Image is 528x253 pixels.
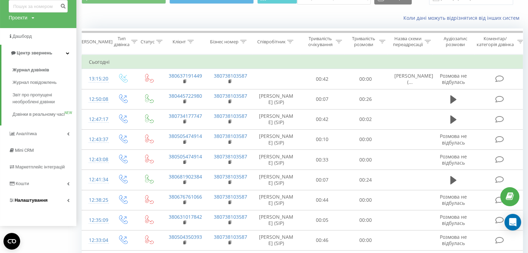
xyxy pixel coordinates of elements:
[393,36,423,47] div: Назва схеми переадресації
[344,89,387,109] td: 00:26
[301,230,344,250] td: 00:46
[344,69,387,89] td: 00:00
[169,93,202,99] a: 380445722980
[440,153,467,166] span: Розмова не відбулась
[17,50,52,55] span: Центр звернень
[252,150,301,170] td: [PERSON_NAME] (SIP)
[169,133,202,139] a: 380505474914
[12,34,32,39] span: Дашборд
[12,111,65,118] span: Дзвінки в реальному часі
[12,79,57,86] span: Журнал повідомлень
[169,113,202,119] a: 380734177747
[82,55,526,69] td: Сьогодні
[344,190,387,210] td: 00:00
[301,150,344,170] td: 00:33
[3,233,20,250] button: Open CMP widget
[169,193,202,200] a: 380676761066
[12,91,73,105] span: Звіт про пропущені необроблені дзвінки
[252,170,301,190] td: [PERSON_NAME] (SIP)
[210,39,238,45] div: Бізнес номер
[214,93,247,99] a: 380738103587
[252,190,301,210] td: [PERSON_NAME] (SIP)
[214,113,247,119] a: 380738103587
[301,69,344,89] td: 00:42
[214,234,247,240] a: 380738103587
[252,109,301,129] td: [PERSON_NAME] (SIP)
[257,39,285,45] div: Співробітник
[12,89,76,108] a: Звіт про пропущені необроблені дзвінки
[16,181,29,186] span: Кошти
[89,113,103,126] div: 12:47:17
[12,108,76,121] a: Дзвінки в реальному часіNEW
[344,170,387,190] td: 00:24
[214,153,247,160] a: 380738103587
[440,133,467,146] span: Розмова не відбулась
[252,210,301,230] td: [PERSON_NAME] (SIP)
[12,64,76,76] a: Журнал дзвінків
[344,150,387,170] td: 00:00
[344,109,387,129] td: 00:02
[301,170,344,190] td: 00:07
[344,230,387,250] td: 00:00
[169,153,202,160] a: 380505474914
[169,234,202,240] a: 380504350393
[89,72,103,86] div: 13:15:20
[89,234,103,247] div: 12:33:04
[403,15,523,21] a: Коли дані можуть відрізнятися вiд інших систем
[89,93,103,106] div: 12:50:08
[169,72,202,79] a: 380637191449
[394,72,433,85] span: [PERSON_NAME] (...
[252,89,301,109] td: [PERSON_NAME] (SIP)
[15,148,34,153] span: Mini CRM
[89,213,103,227] div: 12:35:09
[252,230,301,250] td: [PERSON_NAME] (SIP)
[440,72,467,85] span: Розмова не відбулась
[15,164,65,169] span: Маркетплейс інтеграцій
[141,39,154,45] div: Статус
[350,36,377,47] div: Тривалість розмови
[344,129,387,149] td: 00:00
[1,45,76,61] a: Центр звернень
[307,36,334,47] div: Тривалість очікування
[214,193,247,200] a: 380738103587
[214,173,247,180] a: 380738103587
[440,213,467,226] span: Розмова не відбулась
[89,173,103,186] div: 12:41:34
[301,190,344,210] td: 00:44
[214,72,247,79] a: 380738103587
[89,133,103,146] div: 12:43:37
[440,193,467,206] span: Розмова не відбулась
[301,89,344,109] td: 00:07
[344,210,387,230] td: 00:00
[301,129,344,149] td: 00:10
[77,39,112,45] div: [PERSON_NAME]
[89,153,103,166] div: 12:43:08
[475,36,516,47] div: Коментар/категорія дзвінка
[9,14,27,21] div: Проекти
[89,193,103,207] div: 12:38:25
[169,213,202,220] a: 380631017842
[440,234,467,246] span: Розмова не відбулась
[214,213,247,220] a: 380738103587
[16,131,37,136] span: Аналiтика
[504,214,521,230] div: Open Intercom Messenger
[173,39,186,45] div: Клієнт
[438,36,472,47] div: Аудіозапис розмови
[301,210,344,230] td: 00:05
[214,133,247,139] a: 380738103587
[169,173,202,180] a: 380681902384
[252,129,301,149] td: [PERSON_NAME] (SIP)
[301,109,344,129] td: 00:42
[12,67,49,73] span: Журнал дзвінків
[114,36,129,47] div: Тип дзвінка
[15,198,48,203] span: Налаштування
[12,76,76,89] a: Журнал повідомлень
